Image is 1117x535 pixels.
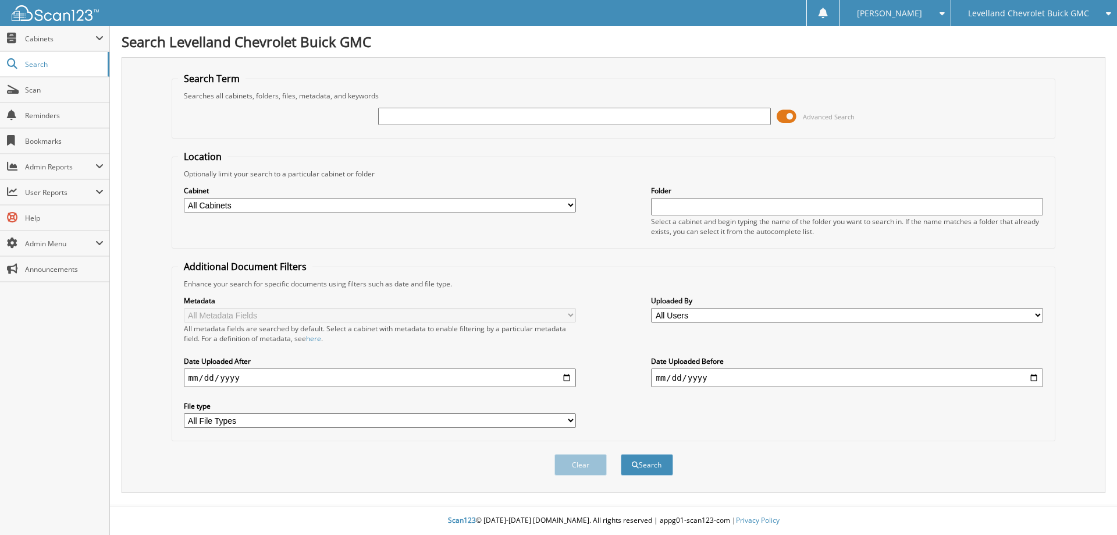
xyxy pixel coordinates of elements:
[651,217,1043,236] div: Select a cabinet and begin typing the name of the folder you want to search in. If the name match...
[184,186,576,196] label: Cabinet
[448,515,476,525] span: Scan123
[184,401,576,411] label: File type
[25,187,95,197] span: User Reports
[554,454,607,476] button: Clear
[178,72,246,85] legend: Search Term
[857,10,922,17] span: [PERSON_NAME]
[25,239,95,249] span: Admin Menu
[25,111,104,121] span: Reminders
[651,356,1043,366] label: Date Uploaded Before
[184,356,576,366] label: Date Uploaded After
[178,279,1050,289] div: Enhance your search for specific documents using filters such as date and file type.
[184,324,576,343] div: All metadata fields are searched by default. Select a cabinet with metadata to enable filtering b...
[25,136,104,146] span: Bookmarks
[122,32,1105,51] h1: Search Levelland Chevrolet Buick GMC
[25,34,95,44] span: Cabinets
[184,369,576,387] input: start
[306,334,321,343] a: here
[803,112,855,121] span: Advanced Search
[736,515,780,525] a: Privacy Policy
[178,169,1050,179] div: Optionally limit your search to a particular cabinet or folder
[968,10,1089,17] span: Levelland Chevrolet Buick GMC
[651,186,1043,196] label: Folder
[178,91,1050,101] div: Searches all cabinets, folders, files, metadata, and keywords
[651,369,1043,387] input: end
[178,260,312,273] legend: Additional Document Filters
[651,296,1043,306] label: Uploaded By
[25,59,102,69] span: Search
[178,150,227,163] legend: Location
[25,162,95,172] span: Admin Reports
[25,213,104,223] span: Help
[110,506,1117,535] div: © [DATE]-[DATE] [DOMAIN_NAME]. All rights reserved | appg01-scan123-com |
[12,5,99,21] img: scan123-logo-white.svg
[25,85,104,95] span: Scan
[184,296,576,306] label: Metadata
[25,264,104,274] span: Announcements
[621,454,673,476] button: Search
